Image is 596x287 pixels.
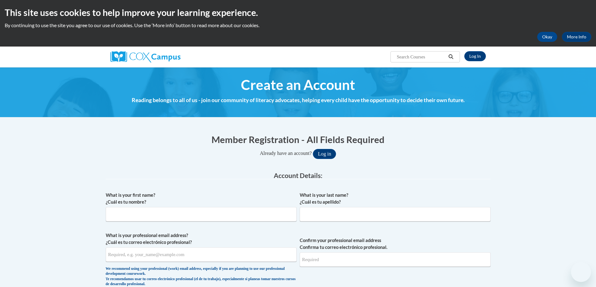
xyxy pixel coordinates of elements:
input: Search Courses [396,53,446,61]
h2: This site uses cookies to help improve your learning experience. [5,6,591,19]
a: Log In [464,51,486,61]
a: More Info [562,32,591,42]
img: Cox Campus [110,51,181,62]
span: Already have an account? [260,151,312,156]
input: Metadata input [300,207,491,221]
label: What is your last name? ¿Cuál es tu apellido? [300,192,491,205]
h1: Member Registration - All Fields Required [106,133,491,146]
input: Required [300,252,491,267]
label: Confirm your professional email address Confirma tu correo electrónico profesional. [300,237,491,251]
span: Account Details: [274,171,323,179]
div: We recommend using your professional (work) email address, especially if you are planning to use ... [106,266,297,287]
input: Metadata input [106,247,297,262]
button: Log in [313,149,336,159]
button: Okay [537,32,557,42]
iframe: Button to launch messaging window [571,262,591,282]
button: Search [446,53,456,61]
label: What is your professional email address? ¿Cuál es tu correo electrónico profesional? [106,232,297,246]
input: Metadata input [106,207,297,221]
span: Create an Account [241,77,355,93]
p: By continuing to use the site you agree to our use of cookies. Use the ‘More info’ button to read... [5,22,591,29]
h4: Reading belongs to all of us - join our community of literacy advocates, helping every child have... [106,96,491,104]
label: What is your first name? ¿Cuál es tu nombre? [106,192,297,205]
